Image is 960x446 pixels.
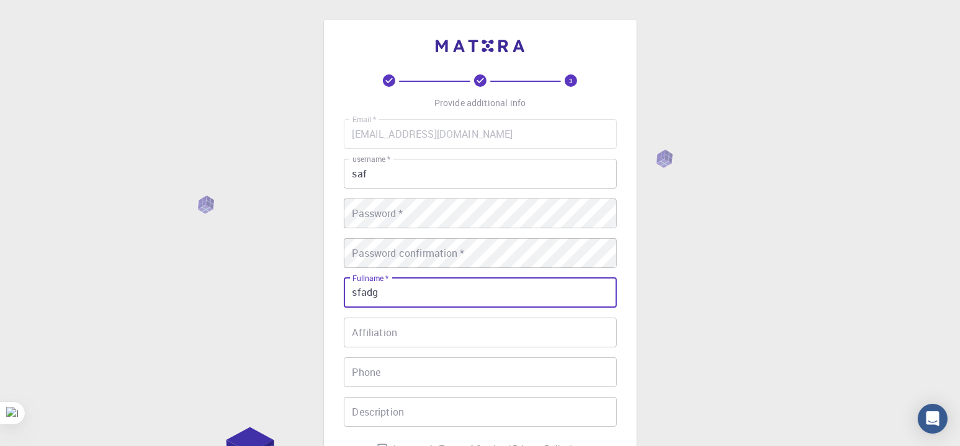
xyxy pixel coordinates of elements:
[352,273,388,283] label: Fullname
[352,154,390,164] label: username
[434,97,526,109] p: Provide additional info
[569,76,573,85] text: 3
[352,114,376,125] label: Email
[918,404,948,434] div: Open Intercom Messenger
